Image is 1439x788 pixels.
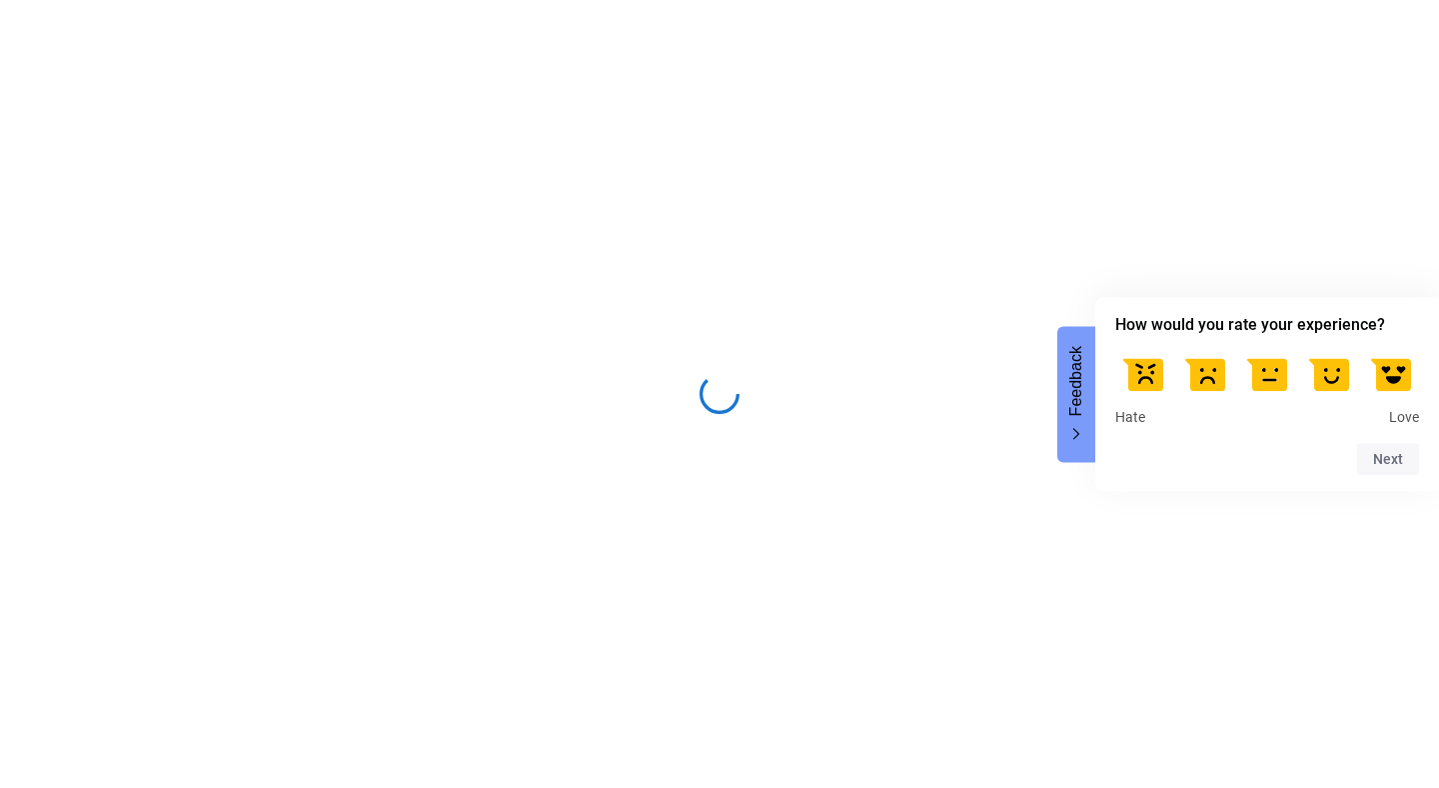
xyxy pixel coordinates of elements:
[1357,443,1419,475] button: Next question
[1115,313,1419,337] h2: How would you rate your experience? Select an option from 1 to 5, with 1 being Hate and 5 being Love
[1067,346,1085,416] span: Feedback
[1115,409,1145,427] span: Hate
[1115,345,1419,427] div: How would you rate your experience? Select an option from 1 to 5, with 1 being Hate and 5 being Love
[1057,326,1095,462] button: Feedback - Hide survey
[1095,297,1439,491] div: How would you rate your experience? Select an option from 1 to 5, with 1 being Hate and 5 being Love
[1389,409,1419,427] span: Love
